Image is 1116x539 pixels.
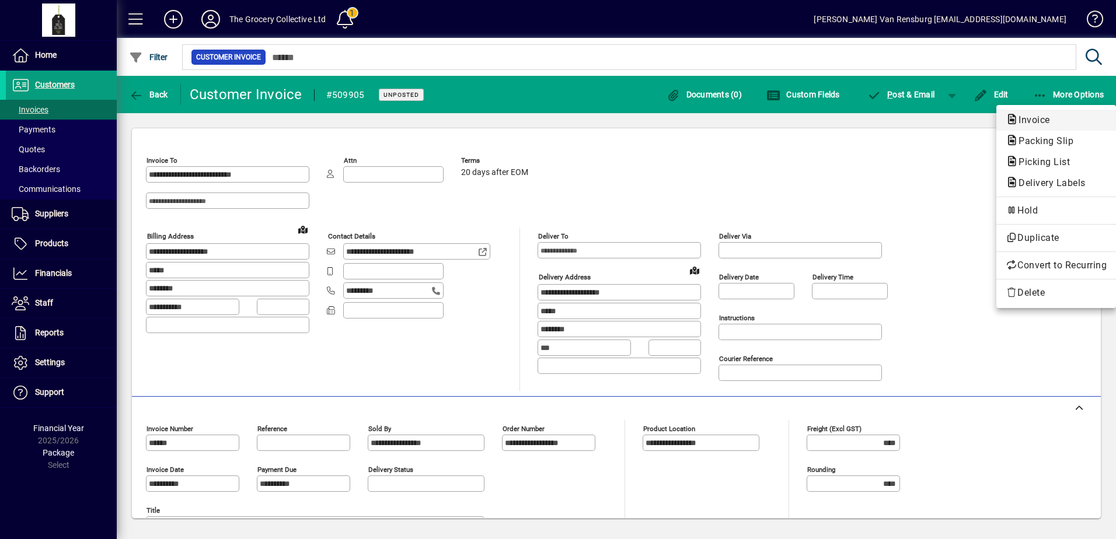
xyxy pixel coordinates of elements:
span: Packing Slip [1006,135,1079,146]
span: Invoice [1006,114,1056,125]
span: Duplicate [1006,231,1107,245]
span: Delivery Labels [1006,177,1091,188]
span: Convert to Recurring [1006,258,1107,272]
span: Picking List [1006,156,1076,167]
span: Delete [1006,286,1107,300]
span: Hold [1006,204,1107,218]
